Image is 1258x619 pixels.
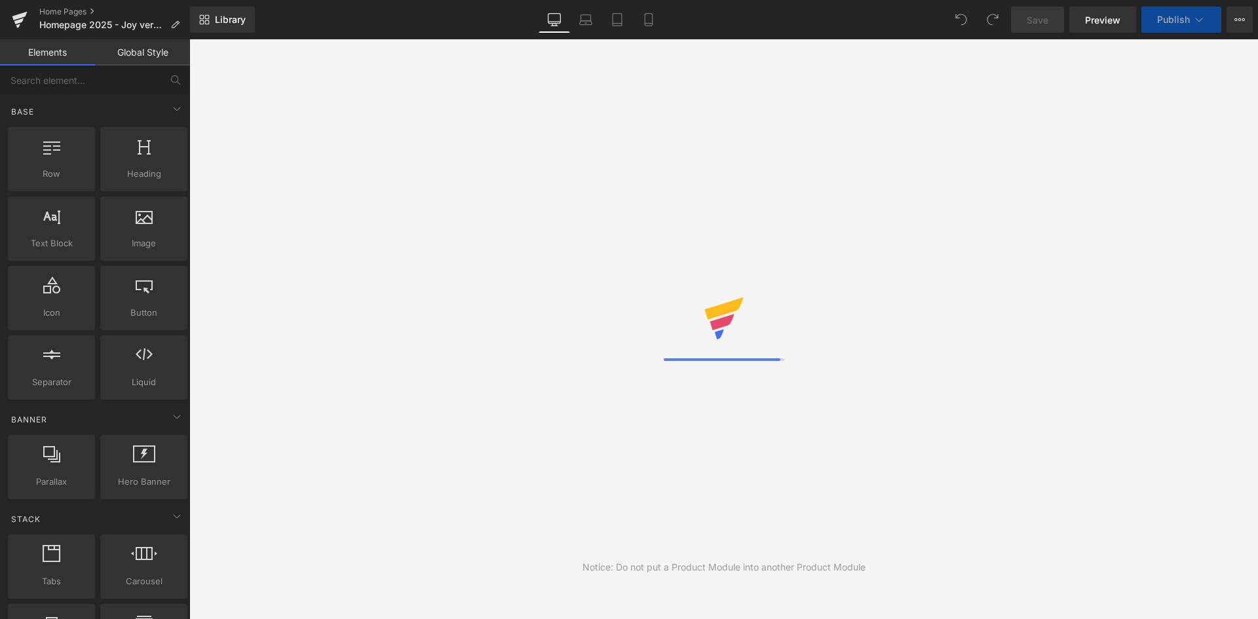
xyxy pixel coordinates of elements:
span: Row [12,167,91,181]
span: Preview [1085,13,1120,27]
span: Base [10,105,35,118]
span: Tabs [12,574,91,588]
span: Carousel [104,574,183,588]
a: Global Style [95,39,190,66]
span: Banner [10,413,48,426]
span: Image [104,236,183,250]
span: Library [215,14,246,26]
span: Button [104,306,183,320]
button: Undo [948,7,974,33]
span: Parallax [12,475,91,489]
span: Hero Banner [104,475,183,489]
span: Homepage 2025 - Joy version [39,20,165,30]
span: Stack [10,513,42,525]
a: Mobile [633,7,664,33]
button: Publish [1141,7,1221,33]
button: More [1227,7,1253,33]
button: Redo [980,7,1006,33]
span: Publish [1157,14,1190,25]
span: Heading [104,167,183,181]
span: Icon [12,306,91,320]
a: Desktop [539,7,570,33]
span: Save [1027,13,1048,27]
a: New Library [190,7,255,33]
span: Text Block [12,236,91,250]
span: Separator [12,375,91,389]
a: Home Pages [39,7,190,17]
div: Notice: Do not put a Product Module into another Product Module [582,560,866,574]
a: Laptop [570,7,601,33]
span: Liquid [104,375,183,389]
a: Preview [1069,7,1136,33]
a: Tablet [601,7,633,33]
